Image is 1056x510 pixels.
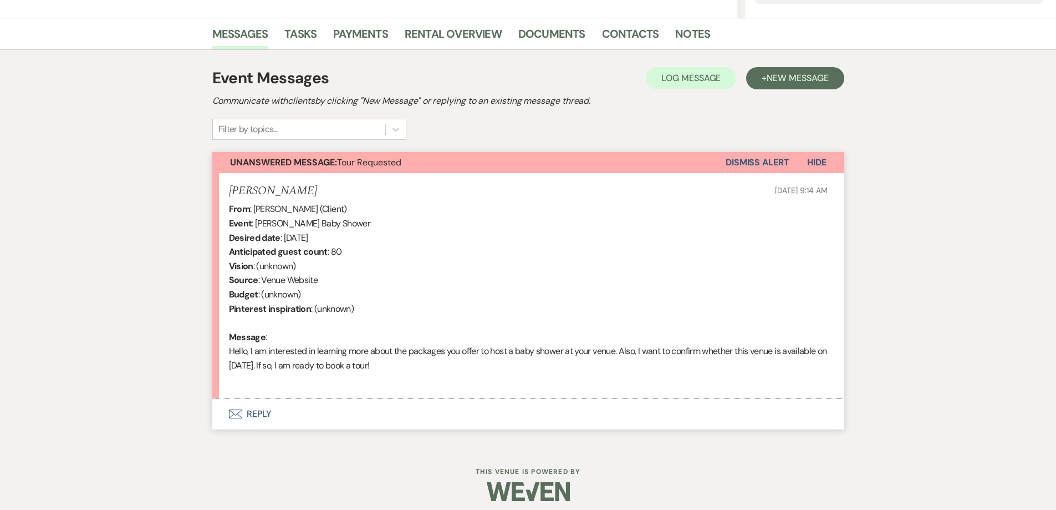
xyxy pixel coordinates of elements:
[212,94,844,108] h2: Communicate with clients by clicking "New Message" or replying to an existing message thread.
[230,156,337,168] strong: Unanswered Message:
[789,152,844,173] button: Hide
[405,25,502,49] a: Rental Overview
[675,25,710,49] a: Notes
[229,203,250,215] b: From
[767,72,828,84] span: New Message
[229,289,258,300] b: Budget
[229,202,828,387] div: : [PERSON_NAME] (Client) : [PERSON_NAME] Baby Shower : [DATE] : 80 : (unknown) : Venue Website : ...
[229,303,312,315] b: Pinterest inspiration
[230,156,401,168] span: Tour Requested
[333,25,388,49] a: Payments
[212,398,844,430] button: Reply
[229,218,252,229] b: Event
[726,152,789,173] button: Dismiss Alert
[807,156,827,168] span: Hide
[602,25,659,49] a: Contacts
[212,25,268,49] a: Messages
[518,25,585,49] a: Documents
[775,185,827,195] span: [DATE] 9:14 AM
[229,331,266,343] b: Message
[212,67,329,90] h1: Event Messages
[284,25,317,49] a: Tasks
[646,67,736,89] button: Log Message
[229,232,280,244] b: Desired date
[229,274,258,286] b: Source
[218,123,278,136] div: Filter by topics...
[229,246,328,257] b: Anticipated guest count
[661,72,721,84] span: Log Message
[229,184,317,198] h5: [PERSON_NAME]
[746,67,844,89] button: +New Message
[212,152,726,173] button: Unanswered Message:Tour Requested
[229,260,253,272] b: Vision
